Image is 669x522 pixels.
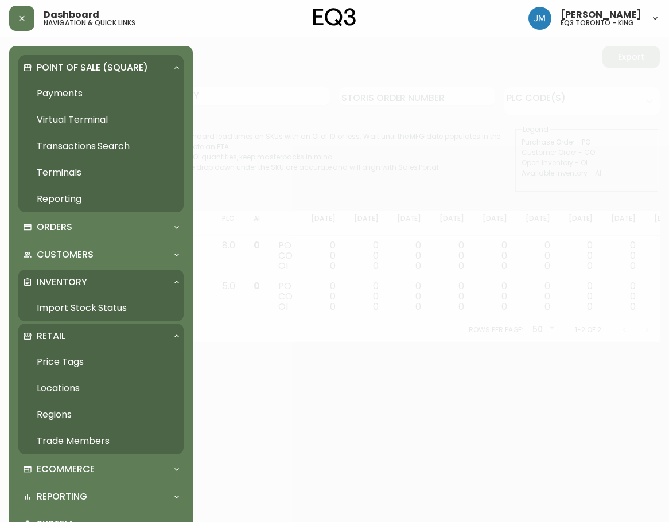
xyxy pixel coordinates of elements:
[37,276,87,289] p: Inventory
[37,248,94,261] p: Customers
[37,221,72,233] p: Orders
[18,133,184,159] a: Transactions Search
[37,330,65,342] p: Retail
[528,7,551,30] img: b88646003a19a9f750de19192e969c24
[313,8,356,26] img: logo
[18,295,184,321] a: Import Stock Status
[18,159,184,186] a: Terminals
[44,10,99,20] span: Dashboard
[18,402,184,428] a: Regions
[18,375,184,402] a: Locations
[18,186,184,212] a: Reporting
[37,61,148,74] p: Point of Sale (Square)
[18,242,184,267] div: Customers
[18,457,184,482] div: Ecommerce
[18,349,184,375] a: Price Tags
[44,20,135,26] h5: navigation & quick links
[18,428,184,454] a: Trade Members
[18,484,184,509] div: Reporting
[18,80,184,107] a: Payments
[24,43,103,84] textarea: DUVET COVER FULL/QUEEN VISTA BLUE
[18,270,184,295] div: Inventory
[18,107,184,133] a: Virtual Terminal
[18,215,184,240] div: Orders
[561,10,641,20] span: [PERSON_NAME]
[157,74,190,84] input: price excluding $
[18,324,184,349] div: Retail
[561,20,634,26] h5: eq3 toronto - king
[37,463,95,476] p: Ecommerce
[157,43,190,53] input: price excluding $
[157,59,190,69] input: price excluding $
[18,55,184,80] div: Point of Sale (Square)
[37,490,87,503] p: Reporting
